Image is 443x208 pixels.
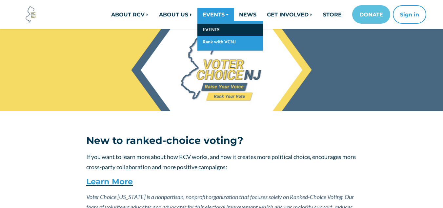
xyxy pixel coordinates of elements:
[318,8,347,21] a: STORE
[106,8,154,21] a: ABOUT RCV
[234,8,262,21] a: NEWS
[86,152,357,172] p: If you want to learn more about how RCV works, and how it creates more political choice, encourag...
[262,8,318,21] a: GET INVOLVED
[86,135,357,147] h3: New to ranked-choice voting?
[197,24,263,36] a: EVENTS
[352,5,390,24] a: DONATE
[86,177,133,186] a: Learn More
[22,6,40,23] img: Voter Choice NJ
[154,8,197,21] a: ABOUT US
[197,8,234,21] a: EVENTS
[393,5,426,24] button: Sign in or sign up
[197,21,263,51] div: EVENTS
[197,36,263,48] a: Rank with VCNJ
[81,5,426,24] nav: Main navigation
